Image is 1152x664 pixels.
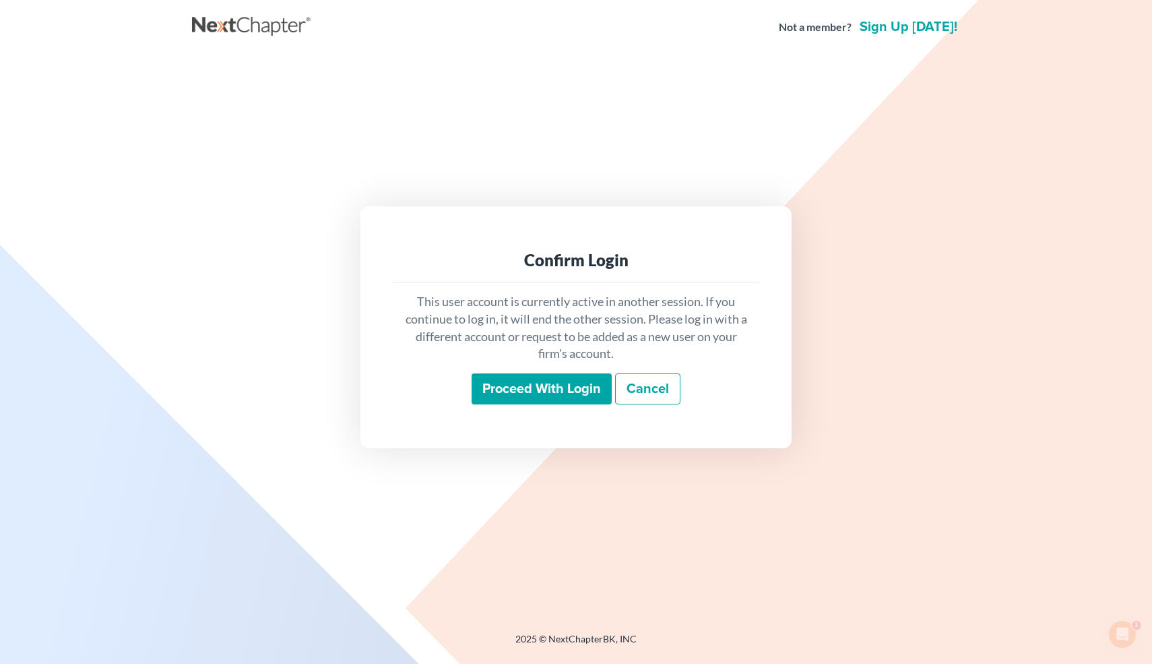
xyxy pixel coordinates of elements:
[1106,618,1139,651] iframe: Intercom live chat
[404,249,748,271] div: Confirm Login
[472,373,612,404] input: Proceed with login
[1134,618,1145,629] span: 1
[404,293,748,363] p: This user account is currently active in another session. If you continue to log in, it will end ...
[192,632,960,657] div: 2025 © NextChapterBK, INC
[857,20,960,34] a: Sign up [DATE]!
[779,20,852,35] strong: Not a member?
[615,373,680,404] a: Cancel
